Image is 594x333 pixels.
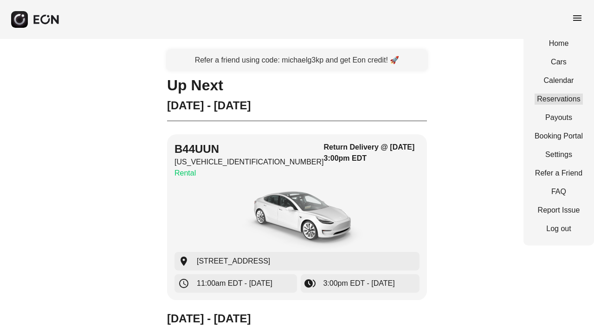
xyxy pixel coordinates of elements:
h2: [DATE] - [DATE] [167,311,427,326]
a: Calendar [535,75,583,86]
img: car [227,182,367,252]
span: 11:00am EDT - [DATE] [197,278,272,289]
a: Reservations [535,94,583,105]
a: Refer a Friend [535,168,583,179]
span: menu [572,13,583,24]
a: Report Issue [535,205,583,216]
a: Home [535,38,583,49]
span: location_on [178,256,189,267]
span: [STREET_ADDRESS] [197,256,270,267]
button: B44UUN[US_VEHICLE_IDENTIFICATION_NUMBER]RentalReturn Delivery @ [DATE] 3:00pm EDTcar[STREET_ADDRE... [167,134,427,300]
a: FAQ [535,186,583,197]
h2: [DATE] - [DATE] [167,98,427,113]
a: Booking Portal [535,131,583,142]
span: browse_gallery [304,278,316,289]
h3: Return Delivery @ [DATE] 3:00pm EDT [324,142,420,164]
a: Settings [535,149,583,160]
h2: B44UUN [174,142,324,157]
span: 3:00pm EDT - [DATE] [323,278,394,289]
h1: Up Next [167,80,427,91]
p: Rental [174,168,324,179]
a: Payouts [535,112,583,123]
a: Log out [535,223,583,234]
span: schedule [178,278,189,289]
a: Cars [535,57,583,68]
p: [US_VEHICLE_IDENTIFICATION_NUMBER] [174,157,324,168]
a: Refer a friend using code: michaelg3kp and get Eon credit! 🚀 [167,50,427,70]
